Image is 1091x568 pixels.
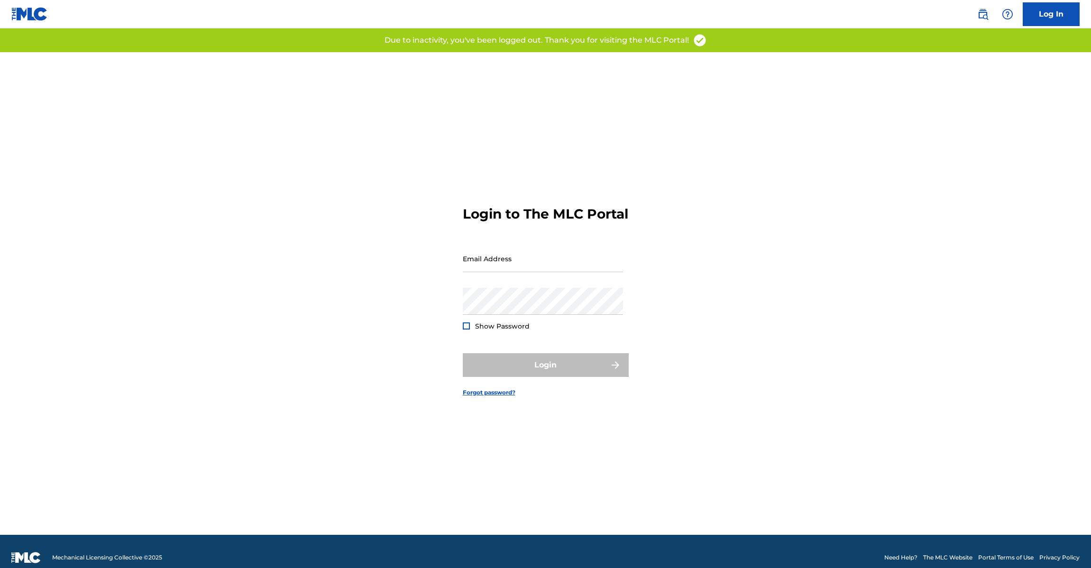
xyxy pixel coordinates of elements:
[973,5,992,24] a: Public Search
[923,553,972,562] a: The MLC Website
[1002,9,1013,20] img: help
[11,7,48,21] img: MLC Logo
[977,9,989,20] img: search
[11,552,41,563] img: logo
[884,553,917,562] a: Need Help?
[1039,553,1080,562] a: Privacy Policy
[978,553,1034,562] a: Portal Terms of Use
[1023,2,1080,26] a: Log In
[693,33,707,47] img: access
[463,388,515,397] a: Forgot password?
[463,206,628,222] h3: Login to The MLC Portal
[52,553,162,562] span: Mechanical Licensing Collective © 2025
[475,322,530,330] span: Show Password
[998,5,1017,24] div: Help
[385,35,689,46] p: Due to inactivity, you've been logged out. Thank you for visiting the MLC Portal!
